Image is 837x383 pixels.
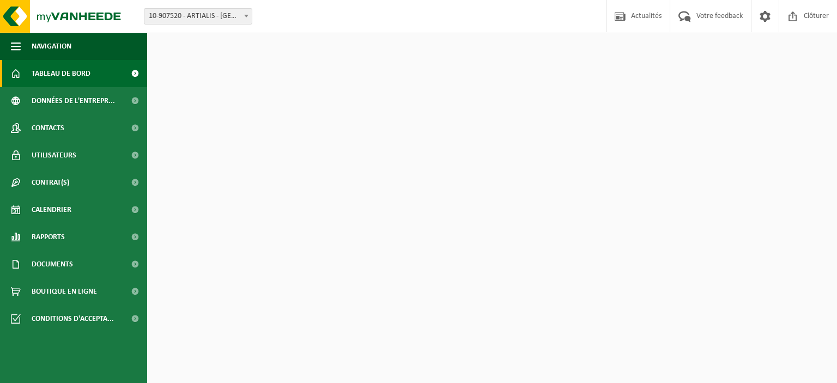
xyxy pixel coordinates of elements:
span: Conditions d'accepta... [32,305,114,332]
span: Navigation [32,33,71,60]
span: Rapports [32,223,65,251]
span: Calendrier [32,196,71,223]
span: Données de l'entrepr... [32,87,115,114]
span: 10-907520 - ARTIALIS - LIÈGE [144,8,252,25]
span: Boutique en ligne [32,278,97,305]
span: Documents [32,251,73,278]
span: Tableau de bord [32,60,90,87]
span: 10-907520 - ARTIALIS - LIÈGE [144,9,252,24]
span: Utilisateurs [32,142,76,169]
span: Contacts [32,114,64,142]
span: Contrat(s) [32,169,69,196]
